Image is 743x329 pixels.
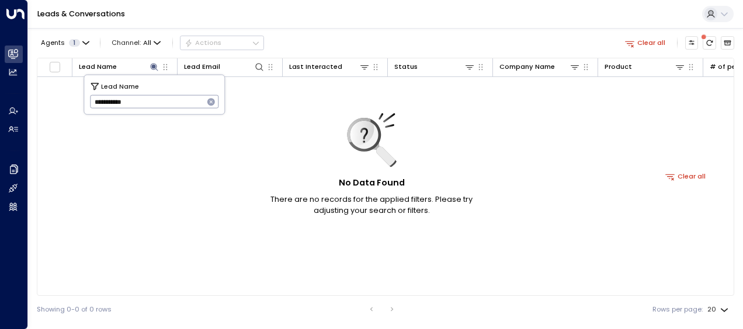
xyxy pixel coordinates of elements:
span: There are new threads available. Refresh the grid to view the latest updates. [703,36,716,50]
span: Lead Name [101,80,139,91]
div: Lead Email [184,61,220,72]
div: Product [605,61,632,72]
div: Product [605,61,685,72]
span: Toggle select all [49,61,61,73]
span: Agents [41,40,65,46]
a: Leads & Conversations [37,9,125,19]
button: Agents1 [37,36,92,49]
p: There are no records for the applied filters. Please try adjusting your search or filters. [255,194,488,216]
h5: No Data Found [339,177,405,190]
div: Lead Name [79,61,159,72]
label: Rows per page: [652,304,703,314]
div: Button group with a nested menu [180,36,264,50]
div: Last Interacted [289,61,342,72]
nav: pagination navigation [364,302,400,316]
button: Actions [180,36,264,50]
div: Lead Name [79,61,117,72]
button: Customize [685,36,699,50]
button: Clear all [662,170,710,183]
div: Actions [185,38,221,47]
div: 20 [707,302,731,317]
span: Channel: [108,36,165,49]
div: Company Name [499,61,580,72]
span: 1 [69,39,80,47]
button: Clear all [621,36,669,49]
div: Lead Email [184,61,265,72]
div: Last Interacted [289,61,370,72]
div: Status [394,61,418,72]
button: Channel:All [108,36,165,49]
div: Showing 0-0 of 0 rows [37,304,112,314]
button: Archived Leads [721,36,734,50]
span: All [143,39,151,47]
div: Company Name [499,61,555,72]
div: Status [394,61,475,72]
